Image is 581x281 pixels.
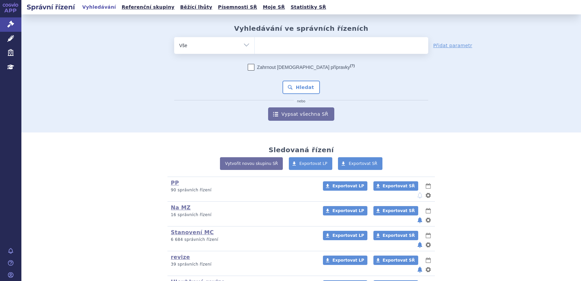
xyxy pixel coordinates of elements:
[120,3,177,12] a: Referenční skupiny
[383,258,415,263] span: Exportovat SŘ
[234,24,368,32] h2: Vyhledávání ve správních řízeních
[323,231,367,240] a: Exportovat LP
[417,266,423,274] button: notifikace
[261,3,287,12] a: Moje SŘ
[332,233,364,238] span: Exportovat LP
[373,206,418,215] a: Exportovat SŘ
[171,180,179,186] a: PP
[323,206,367,215] a: Exportovat LP
[282,81,320,94] button: Hledat
[21,2,80,12] h2: Správní řízení
[332,208,364,213] span: Exportovat LP
[425,256,432,264] button: lhůty
[178,3,214,12] a: Běžící lhůty
[383,233,415,238] span: Exportovat SŘ
[373,231,418,240] a: Exportovat SŘ
[338,157,382,170] a: Exportovat SŘ
[332,184,364,188] span: Exportovat LP
[383,208,415,213] span: Exportovat SŘ
[294,99,309,103] i: nebo
[289,157,333,170] a: Exportovat LP
[248,64,355,71] label: Zahrnout [DEMOGRAPHIC_DATA] přípravky
[171,262,314,267] p: 39 správních řízení
[216,3,259,12] a: Písemnosti SŘ
[425,241,432,249] button: nastavení
[425,266,432,274] button: nastavení
[288,3,328,12] a: Statistiky SŘ
[332,258,364,263] span: Exportovat LP
[373,181,418,191] a: Exportovat SŘ
[80,3,118,12] a: Vyhledávání
[373,256,418,265] a: Exportovat SŘ
[268,107,334,121] a: Vypsat všechna SŘ
[220,157,283,170] a: Vytvořit novou skupinu SŘ
[171,229,214,236] a: Stanovení MC
[323,256,367,265] a: Exportovat LP
[425,231,432,240] button: lhůty
[417,241,423,249] button: notifikace
[171,212,314,218] p: 16 správních řízení
[171,204,191,211] a: Na MZ
[350,64,355,68] abbr: (?)
[349,161,377,166] span: Exportovat SŘ
[425,216,432,224] button: nastavení
[417,216,423,224] button: notifikace
[425,182,432,190] button: lhůty
[433,42,472,49] a: Přidat parametr
[171,187,314,193] p: 90 správních řízení
[383,184,415,188] span: Exportovat SŘ
[171,237,314,243] p: 6 684 správních řízení
[425,207,432,215] button: lhůty
[323,181,367,191] a: Exportovat LP
[268,146,334,154] h2: Sledovaná řízení
[425,191,432,199] button: nastavení
[417,191,423,199] button: notifikace
[171,254,190,260] a: revize
[300,161,328,166] span: Exportovat LP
